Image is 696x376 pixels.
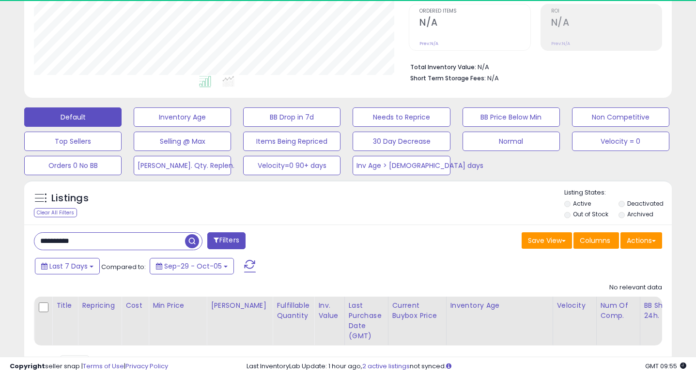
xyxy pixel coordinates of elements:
[243,132,340,151] button: Items Being Repriced
[125,301,144,311] div: Cost
[10,361,45,371] strong: Copyright
[277,301,310,321] div: Fulfillable Quantity
[134,132,231,151] button: Selling @ Max
[247,362,686,371] div: Last InventoryLab Update: 1 hour ago, not synced.
[318,301,340,321] div: Inv. value
[419,41,438,46] small: Prev: N/A
[207,232,245,249] button: Filters
[620,232,662,249] button: Actions
[51,192,89,205] h5: Listings
[34,208,77,217] div: Clear All Filters
[35,258,100,274] button: Last 7 Days
[349,301,384,341] div: Last Purchase Date (GMT)
[609,283,662,292] div: No relevant data
[83,361,124,371] a: Terms of Use
[134,107,231,127] button: Inventory Age
[153,301,202,311] div: Min Price
[150,258,234,274] button: Sep-29 - Oct-05
[522,232,572,249] button: Save View
[164,261,222,271] span: Sep-29 - Oct-05
[572,132,669,151] button: Velocity = 0
[243,156,340,175] button: Velocity=0 90+ days
[601,301,636,321] div: Num of Comp.
[243,107,340,127] button: BB Drop in 7d
[627,199,664,208] label: Deactivated
[362,361,410,371] a: 2 active listings
[573,199,591,208] label: Active
[557,301,592,311] div: Velocity
[450,301,549,311] div: Inventory Age
[56,301,74,311] div: Title
[10,362,168,371] div: seller snap | |
[419,9,530,14] span: Ordered Items
[551,17,662,30] h2: N/A
[573,232,619,249] button: Columns
[572,107,669,127] button: Non Competitive
[410,60,655,72] li: N/A
[82,301,117,311] div: Repricing
[551,9,662,14] span: ROI
[353,156,450,175] button: Inv Age > [DEMOGRAPHIC_DATA] days
[463,132,560,151] button: Normal
[353,107,450,127] button: Needs to Reprice
[134,156,231,175] button: [PERSON_NAME]. Qty. Replen.
[353,132,450,151] button: 30 Day Decrease
[49,261,88,271] span: Last 7 Days
[551,41,570,46] small: Prev: N/A
[627,210,653,218] label: Archived
[463,107,560,127] button: BB Price Below Min
[580,236,610,245] span: Columns
[24,107,122,127] button: Default
[125,361,168,371] a: Privacy Policy
[392,301,442,321] div: Current Buybox Price
[644,301,680,321] div: BB Share 24h.
[101,262,146,271] span: Compared to:
[645,361,686,371] span: 2025-10-13 09:55 GMT
[419,17,530,30] h2: N/A
[24,132,122,151] button: Top Sellers
[573,210,608,218] label: Out of Stock
[487,74,499,83] span: N/A
[564,188,672,197] p: Listing States:
[410,74,486,82] b: Short Term Storage Fees:
[24,156,122,175] button: Orders 0 No BB
[211,301,268,311] div: [PERSON_NAME]
[410,63,476,71] b: Total Inventory Value:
